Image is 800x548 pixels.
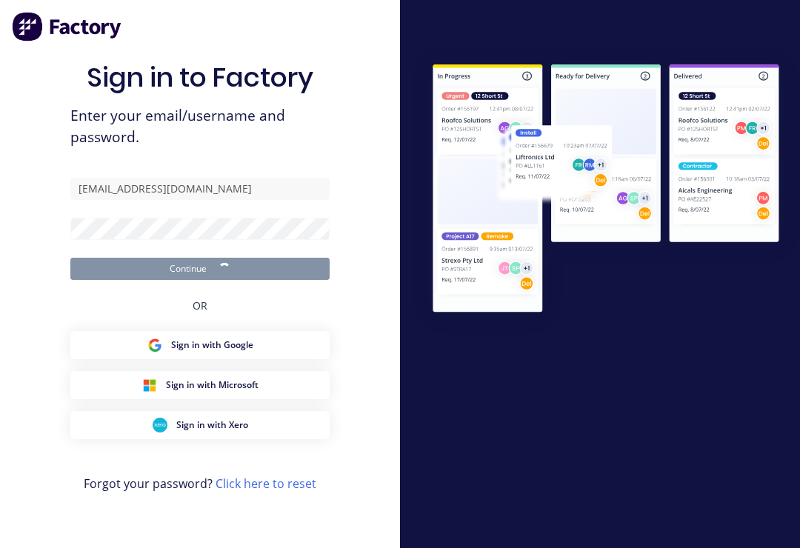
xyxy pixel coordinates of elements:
img: Xero Sign in [153,418,167,432]
img: Google Sign in [147,338,162,352]
span: Sign in with Google [171,338,253,352]
span: Enter your email/username and password. [70,105,330,148]
button: Google Sign inSign in with Google [70,331,330,359]
img: Factory [12,12,123,41]
img: Sign in [412,45,800,335]
button: Continue [70,258,330,280]
a: Click here to reset [216,475,316,492]
button: Xero Sign inSign in with Xero [70,411,330,439]
button: Microsoft Sign inSign in with Microsoft [70,371,330,399]
span: Sign in with Microsoft [166,378,259,392]
input: Email/Username [70,178,330,200]
h1: Sign in to Factory [87,61,313,93]
span: Sign in with Xero [176,418,248,432]
div: OR [193,280,207,331]
span: Forgot your password? [84,475,316,492]
img: Microsoft Sign in [142,378,157,392]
